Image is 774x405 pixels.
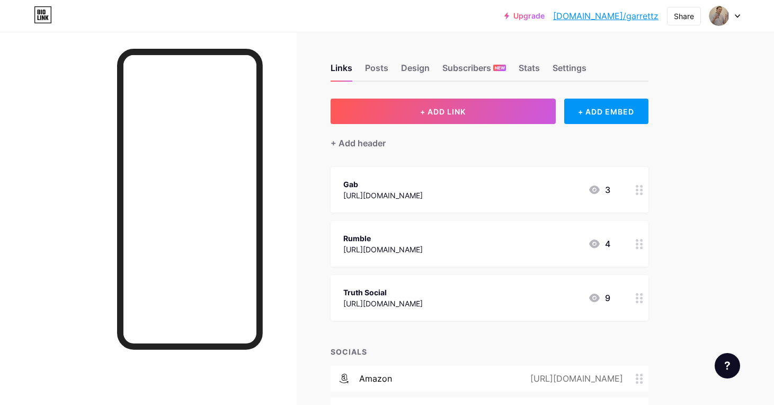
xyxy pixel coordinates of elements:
[331,61,352,81] div: Links
[359,372,392,385] div: amazon
[331,99,556,124] button: + ADD LINK
[674,11,694,22] div: Share
[564,99,648,124] div: + ADD EMBED
[343,244,423,255] div: [URL][DOMAIN_NAME]
[420,107,466,116] span: + ADD LINK
[343,298,423,309] div: [URL][DOMAIN_NAME]
[343,233,423,244] div: Rumble
[365,61,388,81] div: Posts
[519,61,540,81] div: Stats
[331,346,648,357] div: SOCIALS
[588,237,610,250] div: 4
[504,12,545,20] a: Upgrade
[343,179,423,190] div: Gab
[553,10,659,22] a: [DOMAIN_NAME]/garrettz
[588,183,610,196] div: 3
[709,6,729,26] img: garrettz
[553,61,586,81] div: Settings
[495,65,505,71] span: NEW
[513,372,636,385] div: [URL][DOMAIN_NAME]
[401,61,430,81] div: Design
[588,292,610,304] div: 9
[343,287,423,298] div: Truth Social
[331,137,386,149] div: + Add header
[343,190,423,201] div: [URL][DOMAIN_NAME]
[442,61,506,81] div: Subscribers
